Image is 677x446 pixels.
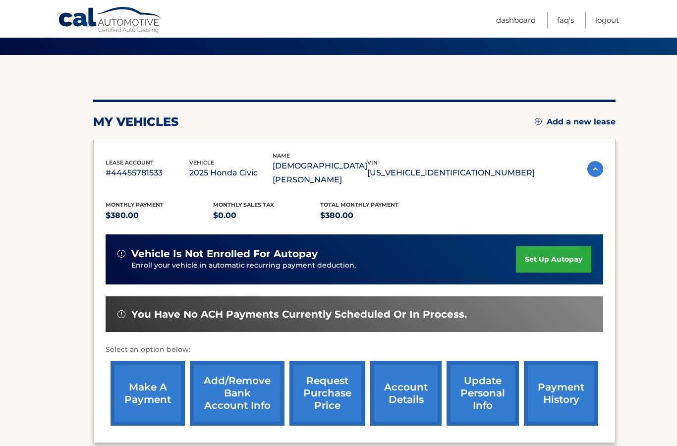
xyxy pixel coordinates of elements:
p: Select an option below: [106,344,603,356]
span: name [273,152,290,159]
a: FAQ's [557,12,574,28]
span: vehicle is not enrolled for autopay [131,248,318,260]
span: lease account [106,159,154,166]
a: update personal info [447,361,519,426]
a: Dashboard [496,12,536,28]
span: Total Monthly Payment [320,201,398,208]
span: vin [367,159,378,166]
p: $380.00 [106,209,213,223]
img: add.svg [535,118,542,125]
p: $380.00 [320,209,428,223]
p: 2025 Honda Civic [189,166,273,180]
p: Enroll your vehicle in automatic recurring payment deduction. [131,260,516,271]
span: Monthly Payment [106,201,164,208]
a: set up autopay [516,246,591,273]
a: Logout [595,12,619,28]
p: [US_VEHICLE_IDENTIFICATION_NUMBER] [367,166,535,180]
h2: my vehicles [93,114,179,129]
a: Add/Remove bank account info [190,361,284,426]
p: #44455781533 [106,166,189,180]
span: Monthly sales Tax [213,201,274,208]
a: Add a new lease [535,117,616,127]
a: account details [370,361,442,426]
p: $0.00 [213,209,321,223]
img: accordion-active.svg [587,161,603,177]
span: vehicle [189,159,214,166]
span: You have no ACH payments currently scheduled or in process. [131,308,467,321]
a: request purchase price [289,361,365,426]
img: alert-white.svg [117,250,125,258]
img: alert-white.svg [117,310,125,318]
a: payment history [524,361,598,426]
a: Cal Automotive [58,6,162,35]
a: make a payment [111,361,185,426]
p: [DEMOGRAPHIC_DATA][PERSON_NAME] [273,159,367,187]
